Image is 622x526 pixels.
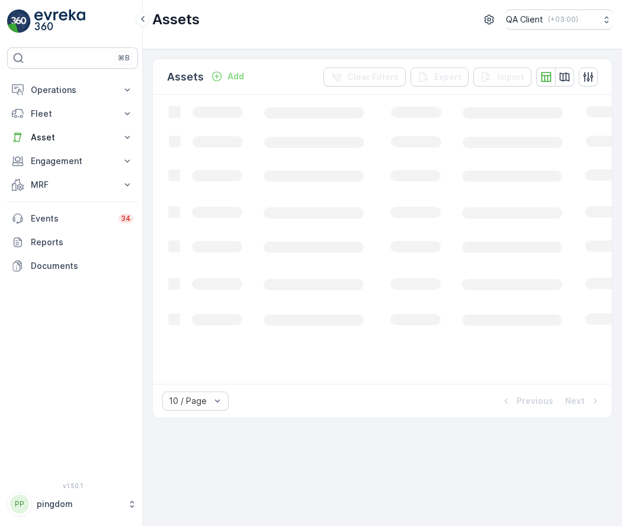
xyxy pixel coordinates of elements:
[411,68,469,86] button: Export
[31,155,114,167] p: Engagement
[31,131,114,143] p: Asset
[323,68,406,86] button: Clear Filters
[7,78,138,102] button: Operations
[10,495,29,514] div: PP
[347,71,399,83] p: Clear Filters
[31,179,114,191] p: MRF
[7,9,31,33] img: logo
[7,482,138,489] span: v 1.50.1
[565,395,585,407] p: Next
[7,230,138,254] a: Reports
[34,9,85,33] img: logo_light-DOdMpM7g.png
[499,394,554,408] button: Previous
[37,498,121,510] p: pingdom
[31,260,133,272] p: Documents
[206,69,249,84] button: Add
[121,214,131,223] p: 34
[517,395,553,407] p: Previous
[7,492,138,517] button: PPpingdom
[31,84,114,96] p: Operations
[31,236,133,248] p: Reports
[7,149,138,173] button: Engagement
[7,102,138,126] button: Fleet
[564,394,602,408] button: Next
[548,15,578,24] p: ( +03:00 )
[152,10,200,29] p: Assets
[167,69,204,85] p: Assets
[7,173,138,197] button: MRF
[227,70,244,82] p: Add
[506,14,543,25] p: QA Client
[118,53,130,63] p: ⌘B
[7,254,138,278] a: Documents
[31,213,111,224] p: Events
[434,71,461,83] p: Export
[497,71,524,83] p: Import
[473,68,531,86] button: Import
[7,207,138,230] a: Events34
[31,108,114,120] p: Fleet
[7,126,138,149] button: Asset
[506,9,613,30] button: QA Client(+03:00)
